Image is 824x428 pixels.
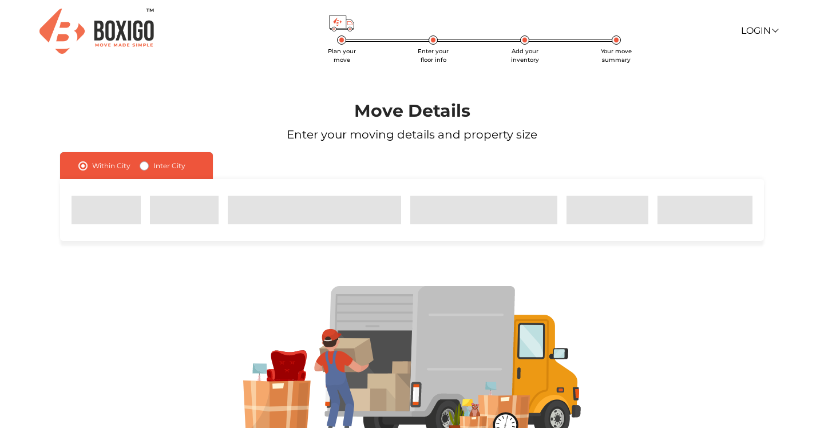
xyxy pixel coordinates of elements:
[418,47,449,64] span: Enter your floor info
[601,47,632,64] span: Your move summary
[33,126,791,143] p: Enter your moving details and property size
[153,159,185,173] label: Inter City
[511,47,539,64] span: Add your inventory
[92,159,130,173] label: Within City
[328,47,356,64] span: Plan your move
[741,25,778,36] a: Login
[39,9,154,54] img: Boxigo
[33,101,791,121] h1: Move Details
